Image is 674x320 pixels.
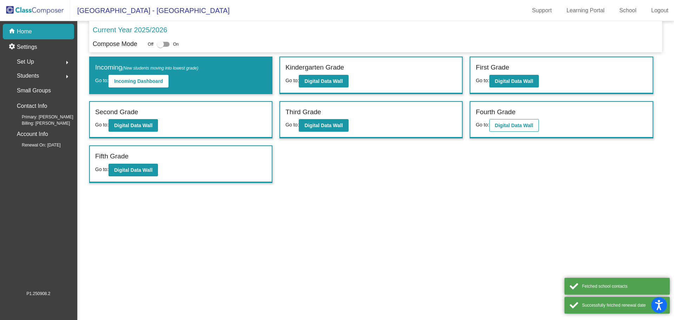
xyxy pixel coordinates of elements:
[114,167,152,173] b: Digital Data Wall
[476,63,509,73] label: First Grade
[11,142,60,148] span: Renewal On: [DATE]
[527,5,557,16] a: Support
[95,78,108,83] span: Go to:
[285,63,344,73] label: Kindergarten Grade
[17,71,39,81] span: Students
[17,86,51,96] p: Small Groups
[173,41,179,47] span: On
[304,78,343,84] b: Digital Data Wall
[114,78,163,84] b: Incoming Dashboard
[8,43,17,51] mat-icon: settings
[299,75,348,87] button: Digital Data Wall
[582,283,665,289] div: Fetched school contacts
[108,119,158,132] button: Digital Data Wall
[17,101,47,111] p: Contact Info
[148,41,153,47] span: Off
[95,166,108,172] span: Go to:
[304,123,343,128] b: Digital Data Wall
[299,119,348,132] button: Digital Data Wall
[11,120,70,126] span: Billing: [PERSON_NAME]
[108,75,168,87] button: Incoming Dashboard
[95,122,108,128] span: Go to:
[489,119,539,132] button: Digital Data Wall
[108,164,158,176] button: Digital Data Wall
[95,107,138,117] label: Second Grade
[285,122,299,128] span: Go to:
[476,78,489,83] span: Go to:
[582,302,665,308] div: Successfully fetched renewal date
[95,151,128,162] label: Fifth Grade
[476,122,489,128] span: Go to:
[495,123,533,128] b: Digital Data Wall
[17,27,32,36] p: Home
[11,114,73,120] span: Primary: [PERSON_NAME]
[495,78,533,84] b: Digital Data Wall
[489,75,539,87] button: Digital Data Wall
[17,57,34,67] span: Set Up
[17,43,37,51] p: Settings
[93,39,137,49] p: Compose Mode
[93,25,167,35] p: Current Year 2025/2026
[95,63,198,73] label: Incoming
[63,58,71,67] mat-icon: arrow_right
[122,66,198,71] span: (New students moving into lowest grade)
[114,123,152,128] b: Digital Data Wall
[614,5,642,16] a: School
[561,5,610,16] a: Learning Portal
[476,107,515,117] label: Fourth Grade
[70,5,230,16] span: [GEOGRAPHIC_DATA] - [GEOGRAPHIC_DATA]
[646,5,674,16] a: Logout
[63,72,71,81] mat-icon: arrow_right
[8,27,17,36] mat-icon: home
[285,107,321,117] label: Third Grade
[285,78,299,83] span: Go to:
[17,129,48,139] p: Account Info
